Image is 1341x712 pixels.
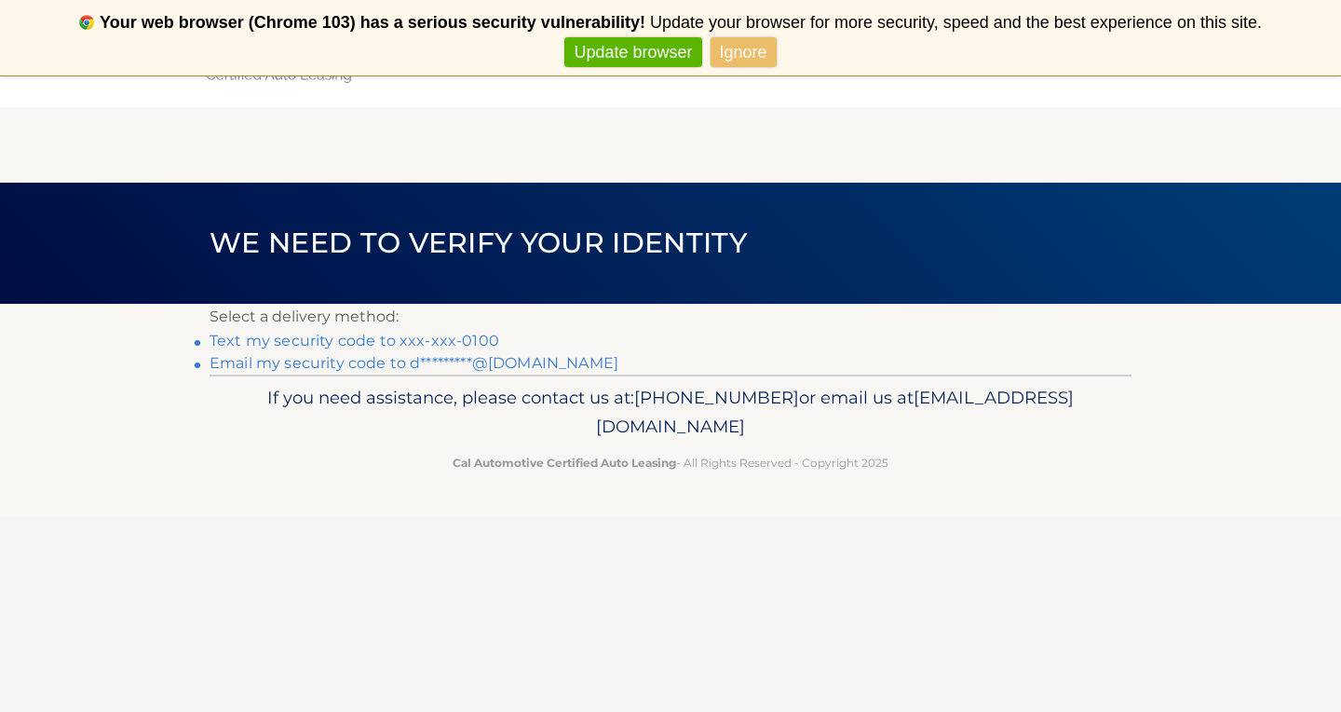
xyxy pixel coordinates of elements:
span: [PHONE_NUMBER] [634,387,799,408]
a: Update browser [564,37,701,68]
a: Text my security code to xxx-xxx-0100 [210,332,499,349]
p: Select a delivery method: [210,304,1131,330]
span: Update your browser for more security, speed and the best experience on this site. [650,13,1262,32]
strong: Cal Automotive Certified Auto Leasing [453,456,676,470]
a: Email my security code to d*********@[DOMAIN_NAME] [210,354,618,372]
a: Ignore [711,37,777,68]
b: Your web browser (Chrome 103) has a serious security vulnerability! [100,13,645,32]
span: We need to verify your identity [210,226,747,260]
p: - All Rights Reserved - Copyright 2025 [222,453,1119,472]
p: If you need assistance, please contact us at: or email us at [222,383,1119,443]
